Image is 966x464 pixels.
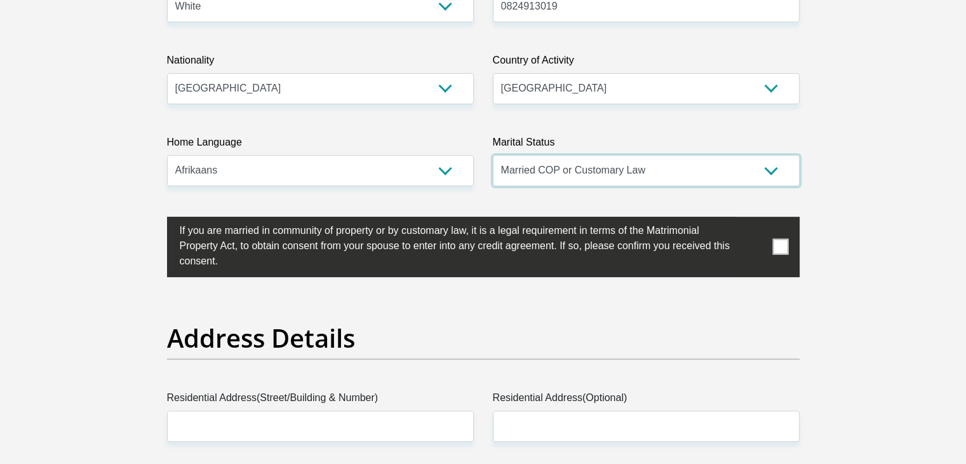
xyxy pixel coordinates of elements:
label: If you are married in community of property or by customary law, it is a legal requirement in ter... [167,217,736,272]
input: Valid residential address [167,411,474,442]
input: Address line 2 (Optional) [493,411,800,442]
label: Marital Status [493,135,800,155]
label: Country of Activity [493,53,800,73]
label: Residential Address(Optional) [493,390,800,411]
label: Home Language [167,135,474,155]
label: Residential Address(Street/Building & Number) [167,390,474,411]
h2: Address Details [167,323,800,353]
label: Nationality [167,53,474,73]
